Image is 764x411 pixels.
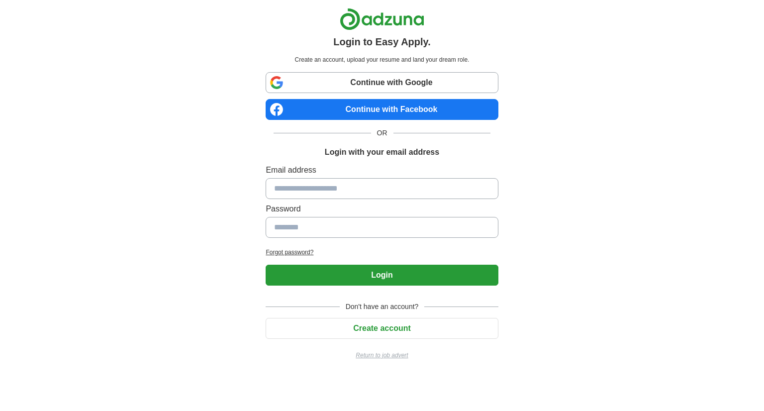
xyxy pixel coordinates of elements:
[266,351,498,360] a: Return to job advert
[266,318,498,339] button: Create account
[266,248,498,257] a: Forgot password?
[333,34,431,49] h1: Login to Easy Apply.
[340,8,424,30] img: Adzuna logo
[266,265,498,286] button: Login
[266,99,498,120] a: Continue with Facebook
[371,128,393,138] span: OR
[268,55,496,64] p: Create an account, upload your resume and land your dream role.
[266,324,498,332] a: Create account
[266,203,498,215] label: Password
[266,164,498,176] label: Email address
[266,72,498,93] a: Continue with Google
[340,302,425,312] span: Don't have an account?
[325,146,439,158] h1: Login with your email address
